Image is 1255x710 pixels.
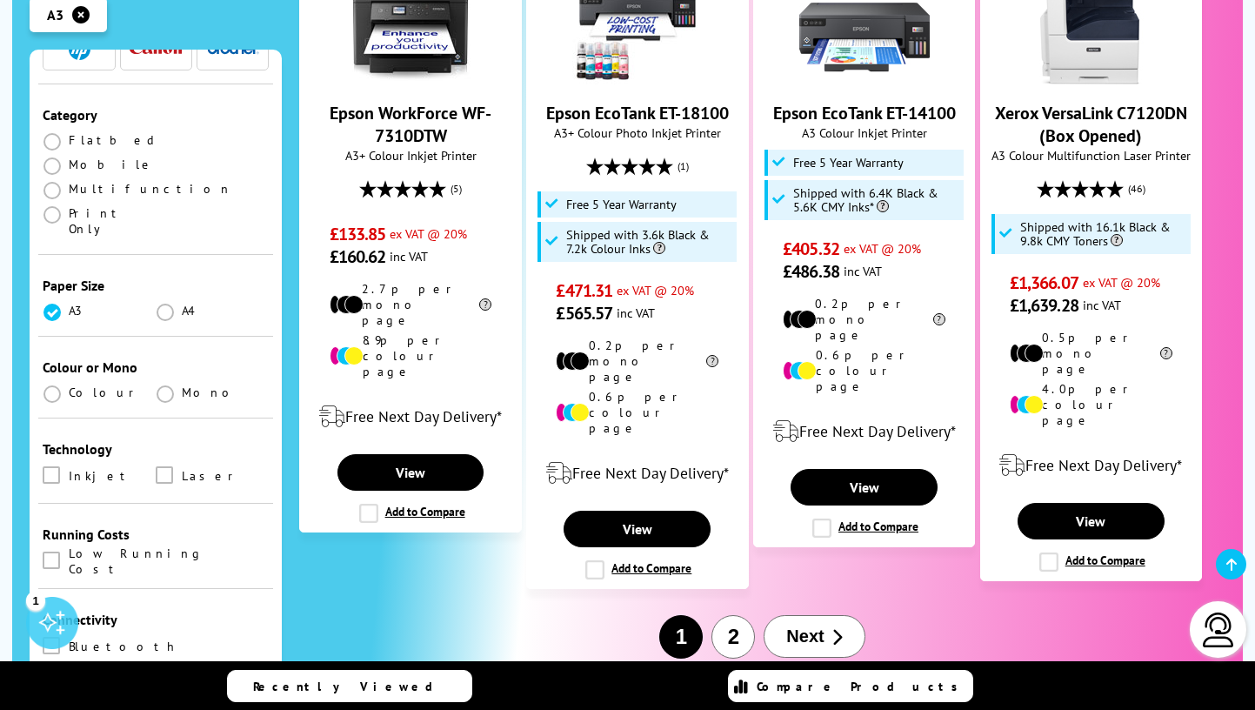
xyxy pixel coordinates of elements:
[69,385,141,400] span: Colour
[763,124,965,141] span: A3 Colour Inkjet Printer
[799,70,930,88] a: Epson EcoTank ET-14100
[783,260,839,283] span: £486.38
[990,147,1192,164] span: A3 Colour Multifunction Laser Printer
[26,591,45,610] div: 1
[793,156,904,170] span: Free 5 Year Warranty
[1020,220,1186,248] span: Shipped with 16.1k Black & 9.8k CMY Toners
[182,303,197,318] span: A4
[556,338,718,385] li: 0.2p per mono page
[69,466,133,486] span: Inkjet
[130,44,182,55] img: Canon
[69,303,84,318] span: A3
[69,157,155,172] span: Mobile
[566,198,677,211] span: Free 5 Year Warranty
[330,245,386,268] span: £160.62
[556,389,718,436] li: 0.6p per colour page
[536,449,738,498] div: modal_delivery
[1083,297,1121,313] span: inc VAT
[330,332,492,379] li: 8.9p per colour page
[783,347,945,394] li: 0.6p per colour page
[556,302,612,325] span: £565.57
[345,70,476,88] a: Epson WorkForce WF-7310DTW
[390,248,428,265] span: inc VAT
[43,358,269,376] div: Colour or Mono
[330,223,386,245] span: £133.85
[47,6,63,23] span: A3
[556,279,612,302] span: £471.31
[1083,274,1160,291] span: ex VAT @ 20%
[359,504,465,523] label: Add to Compare
[43,440,269,458] div: Technology
[202,37,264,61] button: Brother
[1010,330,1172,377] li: 0.5p per mono page
[1010,271,1078,294] span: £1,366.07
[48,37,110,61] button: HP
[69,132,160,148] span: Flatbed
[43,611,269,628] div: Connectivity
[711,615,755,659] button: 2
[764,615,864,658] button: Next
[773,102,956,124] a: Epson EcoTank ET-14100
[564,511,711,547] a: View
[227,670,472,702] a: Recently Viewed
[390,225,467,242] span: ex VAT @ 20%
[566,228,732,256] span: Shipped with 3.6k Black & 7.2k Colour Inks
[995,102,1187,147] a: Xerox VersaLink C7120DN (Box Opened)
[617,305,655,321] span: inc VAT
[330,281,492,328] li: 2.7p per mono page
[678,150,689,183] span: (1)
[69,552,269,571] span: Low Running Cost
[43,277,269,294] div: Paper Size
[43,526,269,543] div: Running Costs
[783,238,839,260] span: £405.32
[757,679,967,694] span: Compare Products
[793,186,959,214] span: Shipped with 6.4K Black & 5.6K CMY Inks*
[207,43,259,55] img: Brother
[253,679,451,694] span: Recently Viewed
[69,205,156,237] span: Print Only
[617,282,694,298] span: ex VAT @ 20%
[1128,172,1145,205] span: (46)
[812,519,918,538] label: Add to Compare
[69,38,90,60] img: HP
[783,296,945,343] li: 0.2p per mono page
[1010,294,1078,317] span: £1,639.28
[585,560,691,579] label: Add to Compare
[728,670,973,702] a: Compare Products
[330,102,491,147] a: Epson WorkForce WF-7310DTW
[791,469,938,506] a: View
[844,240,921,257] span: ex VAT @ 20%
[572,70,703,88] a: Epson EcoTank ET-18100
[546,102,729,124] a: Epson EcoTank ET-18100
[844,263,882,279] span: inc VAT
[1018,503,1165,539] a: View
[1039,553,1145,572] label: Add to Compare
[451,172,462,205] span: (5)
[124,37,187,61] button: Canon
[990,441,1192,490] div: modal_delivery
[1010,381,1172,428] li: 4.0p per colour page
[182,466,240,486] span: Laser
[43,106,269,124] div: Category
[309,392,511,441] div: modal_delivery
[182,385,239,400] span: Mono
[1201,613,1236,647] img: user-headset-light.svg
[69,181,232,197] span: Multifunction
[69,637,178,656] span: Bluetooth
[337,454,484,491] a: View
[1025,70,1156,88] a: Xerox VersaLink C7120DN (Box Opened)
[309,147,511,164] span: A3+ Colour Inkjet Printer
[763,407,965,456] div: modal_delivery
[536,124,738,141] span: A3+ Colour Photo Inkjet Printer
[786,626,824,646] span: Next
